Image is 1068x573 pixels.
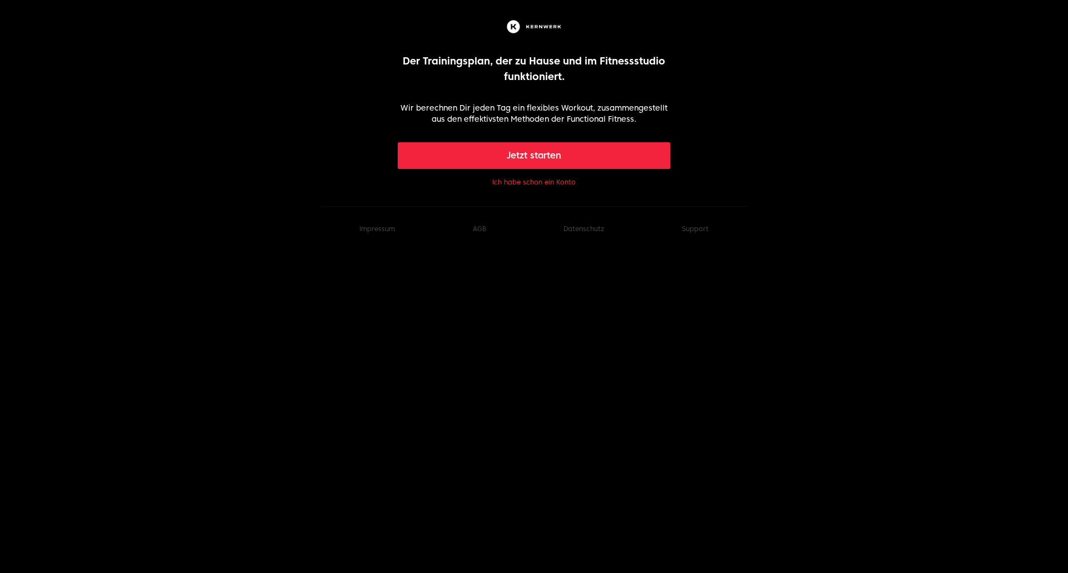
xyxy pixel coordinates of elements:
[505,18,563,36] img: Kernwerk®
[473,225,486,233] a: AGB
[492,178,576,187] button: Ich habe schon ein Konto
[398,53,671,84] p: Der Trainingsplan, der zu Hause und im Fitnessstudio funktioniert.
[563,225,604,233] a: Datenschutz
[359,225,395,233] a: Impressum
[398,102,671,124] p: Wir berechnen Dir jeden Tag ein flexibles Workout, zusammengestellt aus den effektivsten Methoden...
[398,142,671,169] button: Jetzt starten
[682,225,709,233] button: Support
